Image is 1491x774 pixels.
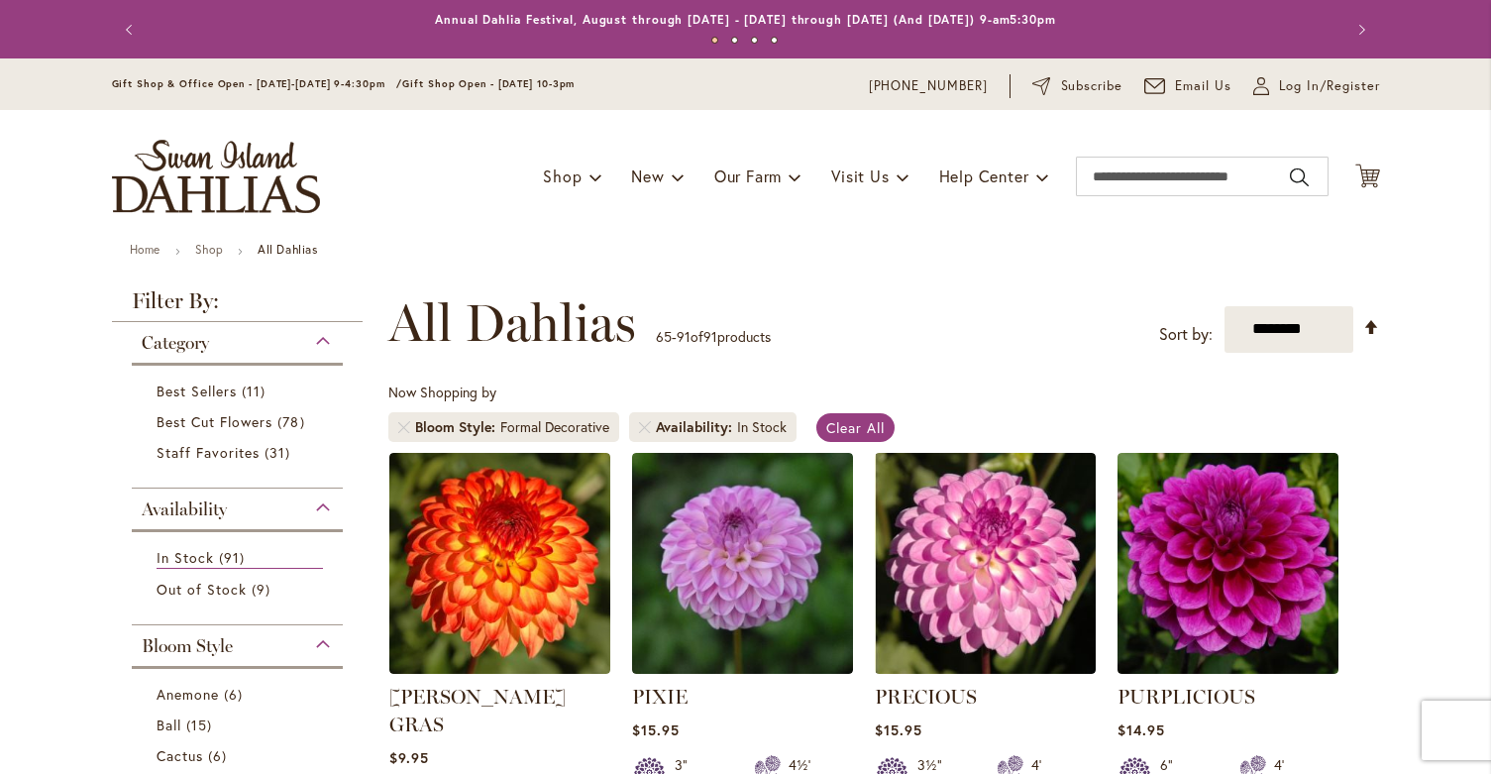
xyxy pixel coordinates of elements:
[157,685,219,704] span: Anemone
[1118,685,1255,709] a: PURPLICIOUS
[157,412,273,431] span: Best Cut Flowers
[639,421,651,433] a: Remove Availability In Stock
[632,685,688,709] a: PIXIE
[1061,76,1123,96] span: Subscribe
[112,10,152,50] button: Previous
[1175,76,1231,96] span: Email Us
[242,381,270,401] span: 11
[869,76,989,96] a: [PHONE_NUMBER]
[737,417,787,437] div: In Stock
[711,37,718,44] button: 1 of 4
[157,580,248,599] span: Out of Stock
[435,12,1056,27] a: Annual Dahlia Festival, August through [DATE] - [DATE] through [DATE] (And [DATE]) 9-am5:30pm
[543,166,582,186] span: Shop
[277,411,309,432] span: 78
[1279,76,1380,96] span: Log In/Register
[224,684,248,705] span: 6
[195,242,223,257] a: Shop
[415,417,500,437] span: Bloom Style
[816,413,895,442] a: Clear All
[875,453,1096,674] img: PRECIOUS
[632,659,853,678] a: PIXIE
[157,579,324,600] a: Out of Stock 9
[939,166,1029,186] span: Help Center
[157,443,261,462] span: Staff Favorites
[112,77,403,90] span: Gift Shop & Office Open - [DATE]-[DATE] 9-4:30pm /
[1144,76,1231,96] a: Email Us
[831,166,889,186] span: Visit Us
[142,498,227,520] span: Availability
[656,327,672,346] span: 65
[500,417,609,437] div: Formal Decorative
[142,332,209,354] span: Category
[389,685,566,736] a: [PERSON_NAME] GRAS
[252,579,275,600] span: 9
[632,453,853,674] img: PIXIE
[1032,76,1122,96] a: Subscribe
[157,716,181,734] span: Ball
[771,37,778,44] button: 4 of 4
[112,290,364,322] strong: Filter By:
[157,684,324,705] a: Anemone 6
[157,746,203,765] span: Cactus
[1340,10,1380,50] button: Next
[656,321,771,353] p: - of products
[389,659,610,678] a: MARDY GRAS
[388,293,636,353] span: All Dahlias
[112,140,320,213] a: store logo
[157,548,214,567] span: In Stock
[1118,720,1165,739] span: $14.95
[130,242,160,257] a: Home
[208,745,232,766] span: 6
[402,77,575,90] span: Gift Shop Open - [DATE] 10-3pm
[826,418,885,437] span: Clear All
[875,720,922,739] span: $15.95
[142,635,233,657] span: Bloom Style
[219,547,250,568] span: 91
[1118,659,1338,678] a: PURPLICIOUS
[1159,316,1213,353] label: Sort by:
[703,327,717,346] span: 91
[656,417,737,437] span: Availability
[258,242,318,257] strong: All Dahlias
[157,715,324,735] a: Ball 15
[389,453,610,674] img: MARDY GRAS
[389,748,429,767] span: $9.95
[875,659,1096,678] a: PRECIOUS
[398,421,410,433] a: Remove Bloom Style Formal Decorative
[157,442,324,463] a: Staff Favorites
[714,166,782,186] span: Our Farm
[265,442,295,463] span: 31
[157,547,324,569] a: In Stock 91
[677,327,691,346] span: 91
[157,381,324,401] a: Best Sellers
[632,720,680,739] span: $15.95
[751,37,758,44] button: 3 of 4
[157,382,238,400] span: Best Sellers
[157,745,324,766] a: Cactus 6
[157,411,324,432] a: Best Cut Flowers
[631,166,664,186] span: New
[186,715,217,735] span: 15
[731,37,738,44] button: 2 of 4
[1253,76,1380,96] a: Log In/Register
[875,685,977,709] a: PRECIOUS
[388,383,496,401] span: Now Shopping by
[1118,453,1338,674] img: PURPLICIOUS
